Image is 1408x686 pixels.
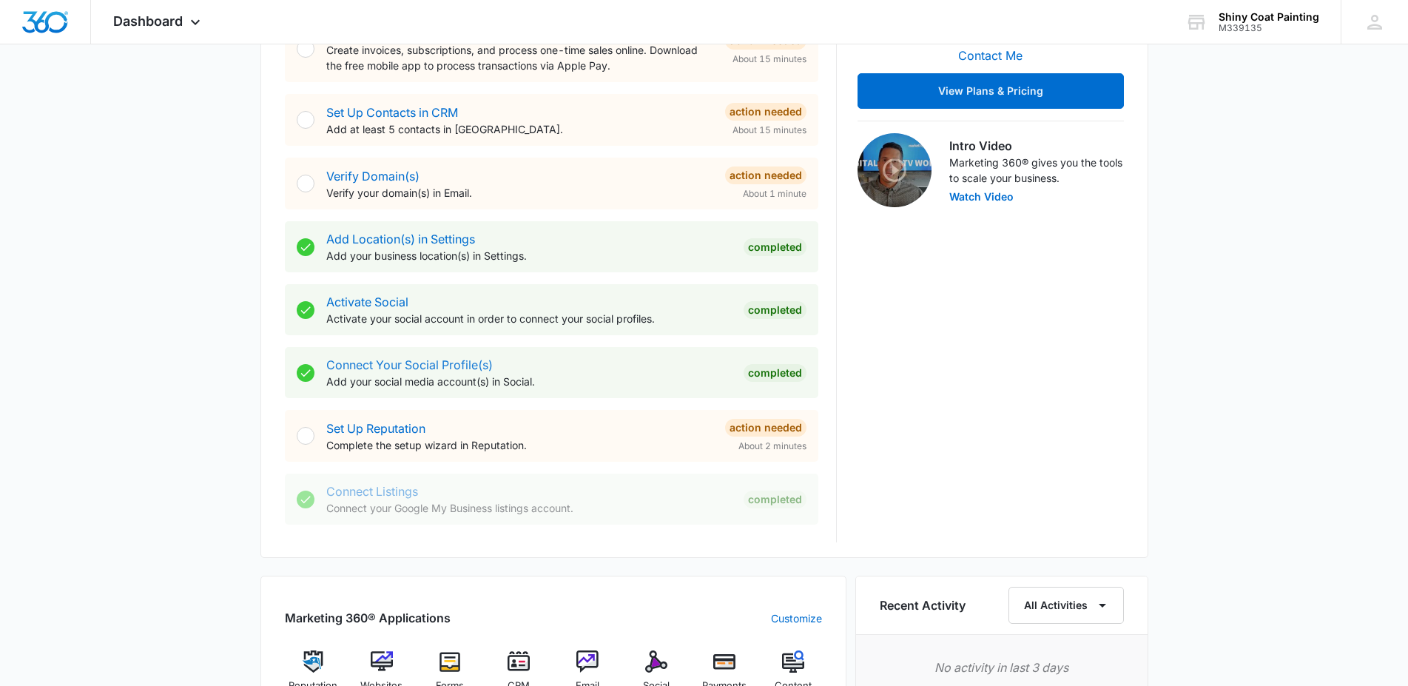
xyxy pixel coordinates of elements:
[880,659,1124,676] p: No activity in last 3 days
[326,437,713,453] p: Complete the setup wizard in Reputation.
[732,124,806,137] span: About 15 minutes
[949,137,1124,155] h3: Intro Video
[949,155,1124,186] p: Marketing 360® gives you the tools to scale your business.
[943,38,1037,73] button: Contact Me
[326,421,425,436] a: Set Up Reputation
[738,440,806,453] span: About 2 minutes
[744,364,806,382] div: Completed
[858,133,932,207] img: Intro Video
[725,103,806,121] div: Action Needed
[326,105,458,120] a: Set Up Contacts in CRM
[113,13,183,29] span: Dashboard
[326,374,732,389] p: Add your social media account(s) in Social.
[326,121,713,137] p: Add at least 5 contacts in [GEOGRAPHIC_DATA].
[744,301,806,319] div: Completed
[732,53,806,66] span: About 15 minutes
[949,192,1014,202] button: Watch Video
[1219,23,1319,33] div: account id
[725,419,806,437] div: Action Needed
[326,295,408,309] a: Activate Social
[326,185,713,201] p: Verify your domain(s) in Email.
[744,491,806,508] div: Completed
[326,42,713,73] p: Create invoices, subscriptions, and process one-time sales online. Download the free mobile app t...
[1219,11,1319,23] div: account name
[725,167,806,184] div: Action Needed
[744,238,806,256] div: Completed
[326,357,493,372] a: Connect Your Social Profile(s)
[1008,587,1124,624] button: All Activities
[326,500,732,516] p: Connect your Google My Business listings account.
[326,169,420,184] a: Verify Domain(s)
[326,232,475,246] a: Add Location(s) in Settings
[743,187,806,201] span: About 1 minute
[858,73,1124,109] button: View Plans & Pricing
[771,611,822,626] a: Customize
[326,311,732,326] p: Activate your social account in order to connect your social profiles.
[880,596,966,614] h6: Recent Activity
[326,248,732,263] p: Add your business location(s) in Settings.
[285,609,451,627] h2: Marketing 360® Applications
